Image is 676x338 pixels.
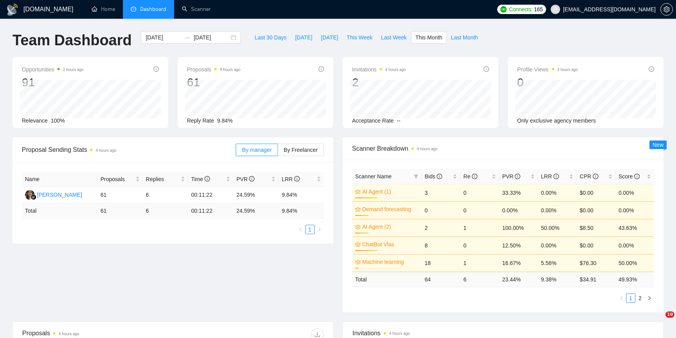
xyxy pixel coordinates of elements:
[397,117,400,124] span: --
[153,66,159,72] span: info-circle
[499,201,538,219] td: 0.00%
[385,68,406,72] time: 4 hours ago
[296,225,305,234] button: left
[101,175,134,183] span: Proposals
[538,272,576,287] td: 9.38 %
[355,173,391,180] span: Scanner Name
[634,174,640,179] span: info-circle
[499,237,538,254] td: 12.50%
[576,272,615,287] td: $ 34.91
[626,294,635,302] a: 1
[472,174,477,179] span: info-circle
[37,190,82,199] div: [PERSON_NAME]
[22,172,98,187] th: Name
[616,237,654,254] td: 0.00%
[184,34,190,41] span: to
[352,144,654,153] span: Scanner Breakdown
[205,176,210,181] span: info-circle
[352,328,654,338] span: Invitations
[51,117,65,124] span: 100%
[22,65,84,74] span: Opportunities
[143,187,188,203] td: 6
[661,6,672,12] span: setting
[617,294,626,303] li: Previous Page
[6,4,19,16] img: logo
[500,6,507,12] img: upwork-logo.png
[355,259,361,265] span: crown
[616,219,654,237] td: 43.63%
[298,227,303,232] span: left
[460,272,499,287] td: 6
[342,31,377,44] button: This Week
[12,31,132,50] h1: Team Dashboard
[254,33,286,42] span: Last 30 Days
[25,190,35,200] img: DS
[347,33,372,42] span: This Week
[499,254,538,272] td: 16.67%
[422,237,460,254] td: 8
[187,75,240,90] div: 61
[649,66,654,72] span: info-circle
[131,6,136,12] span: dashboard
[499,272,538,287] td: 23.44 %
[294,176,300,181] span: info-circle
[96,148,116,153] time: 4 hours ago
[437,174,442,179] span: info-circle
[59,332,79,336] time: 4 hours ago
[460,254,499,272] td: 1
[377,31,411,44] button: Last Week
[92,6,115,12] a: homeHome
[616,272,654,287] td: 49.93 %
[184,34,190,41] span: swap-right
[355,189,361,194] span: crown
[553,174,559,179] span: info-circle
[233,203,279,219] td: 24.59 %
[626,294,635,303] li: 1
[412,171,420,182] span: filter
[22,75,84,90] div: 91
[538,201,576,219] td: 0.00%
[460,201,499,219] td: 0
[381,33,407,42] span: Last Week
[660,6,673,12] a: setting
[352,65,406,74] span: Invitations
[306,225,314,234] a: 1
[538,237,576,254] td: 0.00%
[541,173,559,180] span: LRR
[422,201,460,219] td: 0
[31,194,36,200] img: gigradar-bm.png
[191,176,210,182] span: Time
[187,65,240,74] span: Proposals
[538,219,576,237] td: 50.00%
[22,117,48,124] span: Relevance
[645,294,654,303] button: right
[422,272,460,287] td: 64
[653,142,664,148] span: New
[553,7,558,12] span: user
[362,187,417,196] a: AI Agent (1)
[188,203,233,219] td: 00:11:22
[451,33,478,42] span: Last Month
[414,174,418,179] span: filter
[447,31,482,44] button: Last Month
[425,173,442,180] span: Bids
[22,203,98,219] td: Total
[295,33,312,42] span: [DATE]
[660,3,673,16] button: setting
[415,33,442,42] span: This Month
[362,222,417,231] a: AI Agent (2)
[355,206,361,212] span: crown
[616,254,654,272] td: 50.00%
[317,31,342,44] button: [DATE]
[355,224,361,229] span: crown
[250,31,291,44] button: Last 30 Days
[460,219,499,237] td: 1
[463,173,477,180] span: Re
[517,117,596,124] span: Only exclusive agency members
[362,240,417,249] a: ChatBot Vlas
[557,68,578,72] time: 4 hours ago
[305,225,315,234] li: 1
[484,66,489,72] span: info-circle
[242,147,271,153] span: By manager
[220,68,240,72] time: 4 hours ago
